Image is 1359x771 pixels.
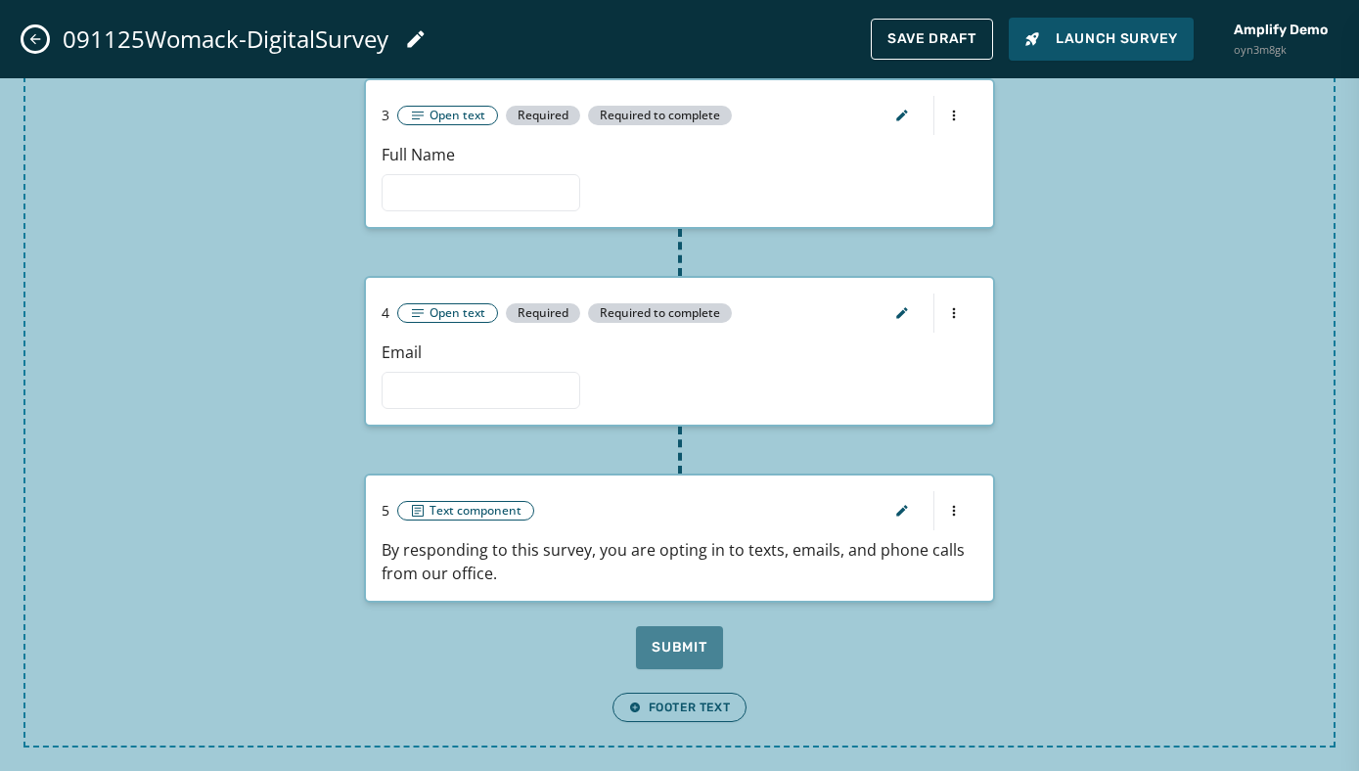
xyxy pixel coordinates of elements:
[1234,21,1328,40] span: Amplify Demo
[430,503,521,519] span: Text component
[430,108,485,123] span: Open text
[16,16,638,37] body: Rich Text Area
[430,305,485,321] span: Open text
[887,31,976,47] span: Save Draft
[1024,29,1178,49] span: Launch Survey
[629,700,731,715] span: Footer Text
[382,340,977,364] p: Email
[63,24,388,54] span: 091125Womack-DigitalSurvey
[382,303,389,323] span: 4
[382,143,977,166] p: Full Name
[652,638,706,658] span: Submit
[588,303,732,323] span: Required to complete
[382,106,389,125] span: 3
[382,501,389,521] span: 5
[506,106,580,125] span: Required
[1234,42,1328,59] span: oyn3m8gk
[506,303,580,323] span: Required
[588,106,732,125] span: Required to complete
[382,538,977,585] footer: By responding to this survey, you are opting in to texts, emails, and phone calls from our office.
